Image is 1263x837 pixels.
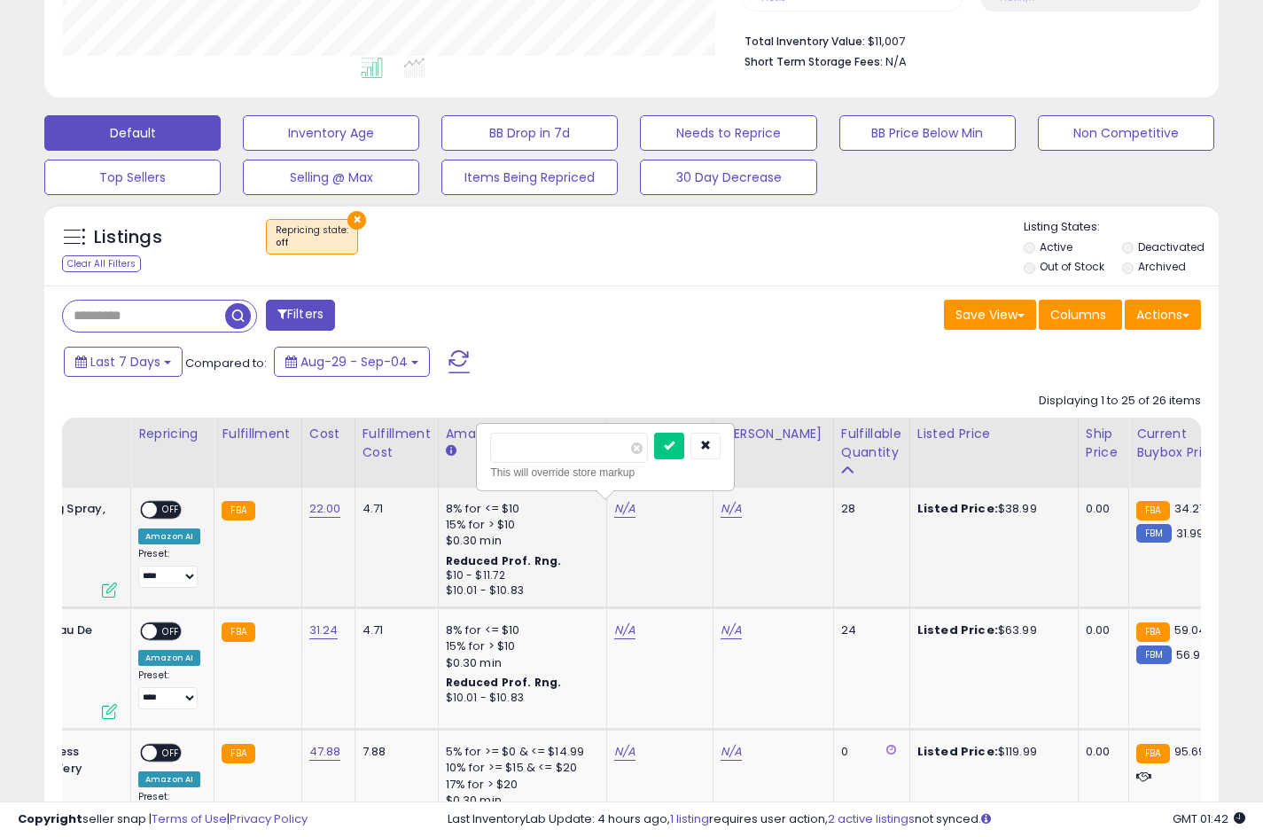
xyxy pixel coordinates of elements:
[1174,622,1207,638] span: 59.04
[614,743,635,761] a: N/A
[44,160,221,195] button: Top Sellers
[917,622,998,638] b: Listed Price:
[363,425,431,462] div: Fulfillment Cost
[243,160,419,195] button: Selling @ Max
[274,347,430,377] button: Aug-29 - Sep-04
[614,622,635,639] a: N/A
[446,760,593,776] div: 10% for >= $15 & <= $20
[230,810,308,827] a: Privacy Policy
[152,810,227,827] a: Terms of Use
[721,425,826,443] div: [PERSON_NAME]
[1024,219,1219,236] p: Listing States:
[1086,425,1121,462] div: Ship Price
[841,744,896,760] div: 0
[841,425,902,462] div: Fulfillable Quantity
[276,237,348,249] div: off
[138,528,200,544] div: Amazon AI
[745,34,865,49] b: Total Inventory Value:
[917,744,1064,760] div: $119.99
[62,255,141,272] div: Clear All Filters
[839,115,1016,151] button: BB Price Below Min
[446,443,456,459] small: Amazon Fees.
[1136,622,1169,642] small: FBA
[614,500,635,518] a: N/A
[446,425,599,443] div: Amazon Fees
[446,517,593,533] div: 15% for > $10
[745,54,883,69] b: Short Term Storage Fees:
[446,553,562,568] b: Reduced Prof. Rng.
[363,501,425,517] div: 4.71
[276,223,348,250] span: Repricing state :
[640,160,816,195] button: 30 Day Decrease
[309,743,341,761] a: 47.88
[363,622,425,638] div: 4.71
[446,777,593,793] div: 17% for > $20
[222,425,293,443] div: Fulfillment
[300,353,408,371] span: Aug-29 - Sep-04
[1174,500,1206,517] span: 34.27
[1086,501,1115,517] div: 0.00
[347,211,366,230] button: ×
[917,425,1071,443] div: Listed Price
[1138,259,1186,274] label: Archived
[917,501,1064,517] div: $38.99
[1136,501,1169,520] small: FBA
[266,300,335,331] button: Filters
[1040,239,1072,254] label: Active
[1173,810,1245,827] span: 2025-09-12 01:42 GMT
[745,29,1188,51] li: $11,007
[640,115,816,151] button: Needs to Reprice
[828,810,915,827] a: 2 active listings
[446,638,593,654] div: 15% for > $10
[309,622,339,639] a: 31.24
[185,355,267,372] span: Compared to:
[841,622,896,638] div: 24
[138,771,200,787] div: Amazon AI
[446,655,593,671] div: $0.30 min
[309,425,347,443] div: Cost
[446,568,593,583] div: $10 - $11.72
[441,160,618,195] button: Items Being Repriced
[446,675,562,690] b: Reduced Prof. Rng.
[44,115,221,151] button: Default
[841,501,896,517] div: 28
[138,548,200,588] div: Preset:
[1039,300,1122,330] button: Columns
[90,353,160,371] span: Last 7 Days
[1136,524,1171,543] small: FBM
[138,669,200,709] div: Preset:
[1038,115,1214,151] button: Non Competitive
[222,622,254,642] small: FBA
[138,425,207,443] div: Repricing
[309,500,341,518] a: 22.00
[446,533,593,549] div: $0.30 min
[721,622,742,639] a: N/A
[446,501,593,517] div: 8% for <= $10
[222,501,254,520] small: FBA
[18,811,308,828] div: seller snap | |
[446,583,593,598] div: $10.01 - $10.83
[157,624,185,639] span: OFF
[721,500,742,518] a: N/A
[490,464,721,481] div: This will override store markup
[243,115,419,151] button: Inventory Age
[94,225,162,250] h5: Listings
[917,743,998,760] b: Listed Price:
[1125,300,1201,330] button: Actions
[1039,393,1201,410] div: Displaying 1 to 25 of 26 items
[138,650,200,666] div: Amazon AI
[1138,239,1205,254] label: Deactivated
[441,115,618,151] button: BB Drop in 7d
[157,746,185,761] span: OFF
[1174,743,1206,760] span: 95.69
[64,347,183,377] button: Last 7 Days
[157,503,185,518] span: OFF
[446,691,593,706] div: $10.01 - $10.83
[363,744,425,760] div: 7.88
[1136,645,1171,664] small: FBM
[670,810,709,827] a: 1 listing
[1136,744,1169,763] small: FBA
[1086,744,1115,760] div: 0.00
[917,500,998,517] b: Listed Price:
[446,744,593,760] div: 5% for >= $0 & <= $14.99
